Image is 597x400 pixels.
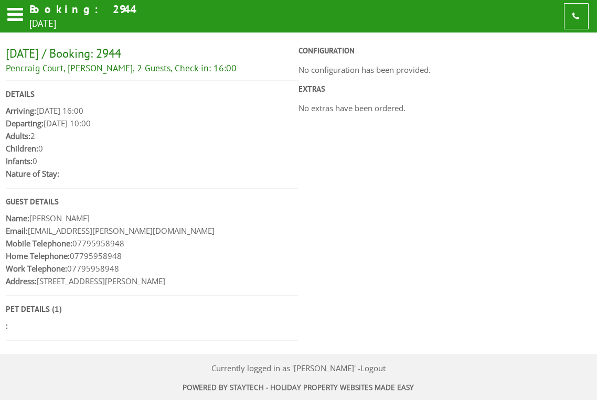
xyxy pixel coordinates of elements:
[6,142,298,155] p: 0
[6,104,298,117] p: [DATE] 16:00
[6,118,44,128] strong: Departing:
[6,143,38,154] strong: Children:
[6,213,29,223] strong: Name:
[6,263,67,274] strong: Work Telephone:
[6,250,298,262] p: 07795958948
[6,237,298,250] p: 07795958948
[6,212,298,224] p: [PERSON_NAME]
[6,238,72,248] strong: Mobile Telephone:
[183,383,414,392] a: Powered by StayTech - Holiday property websites made easy
[6,62,298,74] h3: Pencraig Court, [PERSON_NAME], 2 Guests, Check-in: 16:00
[6,224,298,237] p: [EMAIL_ADDRESS][PERSON_NAME][DOMAIN_NAME]
[6,225,28,236] strong: Email:
[29,17,136,29] h2: [DATE]
[6,304,298,314] h3: Pet Details (1)
[6,197,298,207] h3: Guest Details
[298,84,591,94] h3: Extras
[6,251,70,261] strong: Home Telephone:
[6,320,8,331] strong: :
[29,2,136,16] h1: Booking: 2944
[6,89,298,99] h3: Details
[298,102,591,114] p: No extras have been ordered.
[6,105,36,116] strong: Arriving:
[298,63,591,76] p: No configuration has been provided.
[6,276,37,286] strong: Address:
[6,129,298,142] p: 2
[6,155,298,167] p: 0
[6,262,298,275] p: 07795958948
[6,156,33,166] strong: Infants:
[6,117,298,129] p: [DATE] 10:00
[6,275,298,287] p: [STREET_ADDRESS][PERSON_NAME]
[6,362,591,374] p: Currently logged in as '[PERSON_NAME]' -
[6,131,30,141] strong: Adults:
[298,46,591,56] h3: Configuration
[360,363,386,373] a: Logout
[6,2,136,30] a: Booking: 2944 [DATE]
[6,46,298,61] h2: [DATE] / Booking: 2944
[6,168,59,179] strong: Nature of Stay:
